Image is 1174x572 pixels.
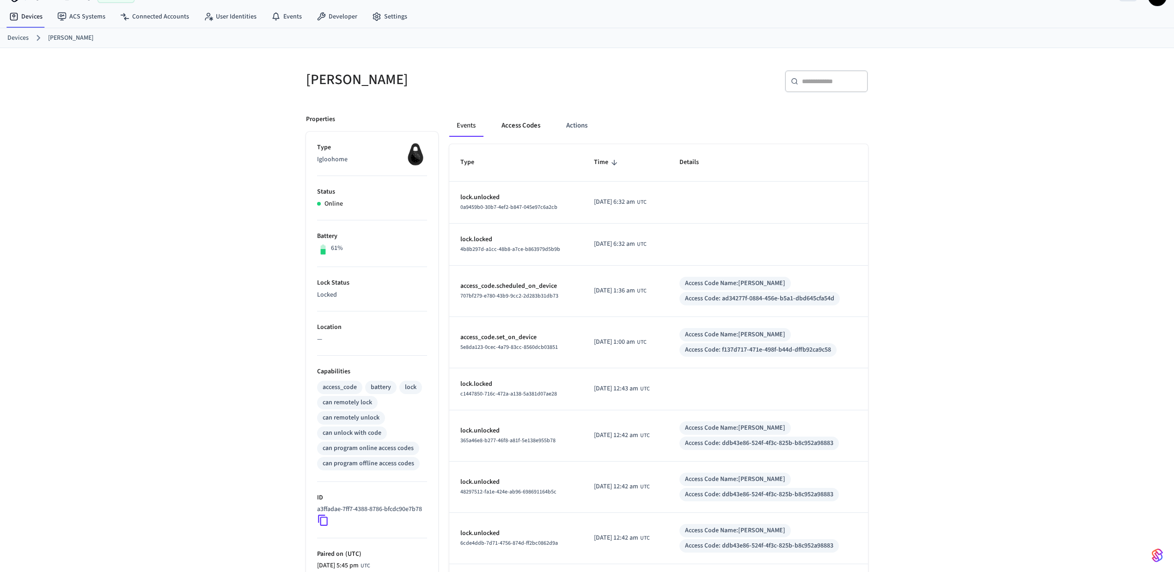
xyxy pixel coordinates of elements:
[640,432,650,440] span: UTC
[594,337,647,347] div: UTC
[594,384,638,394] span: [DATE] 12:43 am
[309,8,365,25] a: Developer
[196,8,264,25] a: User Identities
[460,281,572,291] p: access_code.scheduled_on_device
[317,155,427,164] p: Igloohome
[594,482,650,492] div: UTC
[460,245,560,253] span: 4b8b297d-a1cc-48b8-a7ce-b863979d5b9b
[637,240,647,249] span: UTC
[460,193,572,202] p: lock.unlocked
[460,437,556,444] span: 365a46e8-b277-46f8-a81f-5e138e955b78
[317,549,427,559] p: Paired on
[685,526,785,535] div: Access Code Name: [PERSON_NAME]
[640,483,650,491] span: UTC
[2,8,50,25] a: Devices
[460,477,572,487] p: lock.unlocked
[637,198,647,207] span: UTC
[323,398,372,408] div: can remotely lock
[594,337,635,347] span: [DATE] 1:00 am
[343,549,361,559] span: ( UTC )
[306,115,335,124] p: Properties
[685,438,833,448] div: Access Code: ddb43e86-524f-4f3c-825b-b8c952a98883
[113,8,196,25] a: Connected Accounts
[594,533,638,543] span: [DATE] 12:42 am
[594,155,620,170] span: Time
[317,290,427,300] p: Locked
[317,367,427,377] p: Capabilities
[323,444,414,453] div: can program online access codes
[637,287,647,295] span: UTC
[460,539,558,547] span: 6cde4ddb-7d71-4756-874d-ff2bc0862d9a
[594,239,647,249] div: UTC
[685,345,831,355] div: Access Code: f137d717-471e-498f-b44d-dffb92ca9c58
[640,534,650,542] span: UTC
[324,199,343,209] p: Online
[1152,548,1163,563] img: SeamLogoGradient.69752ec5.svg
[405,383,416,392] div: lock
[679,155,711,170] span: Details
[317,323,427,332] p: Location
[594,286,635,296] span: [DATE] 1:36 am
[594,286,647,296] div: UTC
[594,197,635,207] span: [DATE] 6:32 am
[317,143,427,152] p: Type
[685,490,833,499] div: Access Code: ddb43e86-524f-4f3c-825b-b8c952a98883
[494,115,548,137] button: Access Codes
[559,115,595,137] button: Actions
[685,475,785,484] div: Access Code Name: [PERSON_NAME]
[460,292,558,300] span: 707bf279-e780-43b9-9cc2-2d283b31db73
[48,33,93,43] a: [PERSON_NAME]
[640,385,650,393] span: UTC
[460,488,556,496] span: 48297512-fa1e-424e-ab96-698691164b5c
[594,197,647,207] div: UTC
[594,384,650,394] div: UTC
[460,529,572,538] p: lock.unlocked
[323,383,357,392] div: access_code
[317,335,427,344] p: —
[594,239,635,249] span: [DATE] 6:32 am
[331,243,343,253] p: 61%
[685,330,785,340] div: Access Code Name: [PERSON_NAME]
[371,383,391,392] div: battery
[7,33,29,43] a: Devices
[594,482,638,492] span: [DATE] 12:42 am
[685,279,785,288] div: Access Code Name: [PERSON_NAME]
[323,459,414,469] div: can program offline access codes
[594,431,650,440] div: UTC
[449,115,483,137] button: Events
[50,8,113,25] a: ACS Systems
[317,561,370,571] div: UTC
[685,423,785,433] div: Access Code Name: [PERSON_NAME]
[323,428,381,438] div: can unlock with code
[685,541,833,551] div: Access Code: ddb43e86-524f-4f3c-825b-b8c952a98883
[317,278,427,288] p: Lock Status
[317,493,427,503] p: ID
[317,231,427,241] p: Battery
[460,155,486,170] span: Type
[460,390,557,398] span: c1447850-716c-472a-a138-5a381d07ae28
[317,505,422,514] p: a3ffadae-7ff7-4388-8786-bfcdc90e7b78
[404,143,427,166] img: igloohome_igke
[317,187,427,197] p: Status
[594,533,650,543] div: UTC
[460,379,572,389] p: lock.locked
[685,294,834,304] div: Access Code: ad34277f-0884-456e-b5a1-dbd645cfa54d
[460,343,558,351] span: 5e8da123-0cec-4a79-83cc-8560dcb03851
[460,235,572,244] p: lock.locked
[317,561,359,571] span: [DATE] 5:45 pm
[264,8,309,25] a: Events
[361,562,370,570] span: UTC
[449,115,868,137] div: ant example
[637,338,647,347] span: UTC
[460,426,572,436] p: lock.unlocked
[460,333,572,342] p: access_code.set_on_device
[460,203,557,211] span: 0a9459b0-30b7-4ef2-b847-045e97c6a2cb
[365,8,415,25] a: Settings
[306,70,581,89] h5: [PERSON_NAME]
[594,431,638,440] span: [DATE] 12:42 am
[323,413,379,423] div: can remotely unlock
